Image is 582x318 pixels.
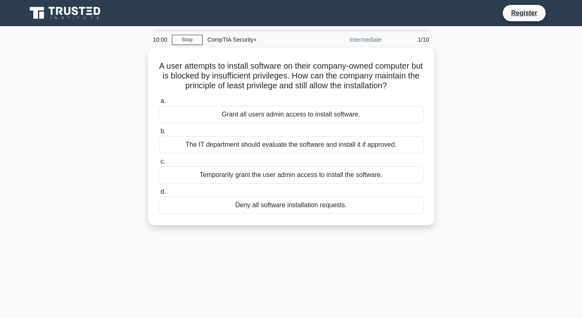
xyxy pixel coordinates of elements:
h5: A user attempts to install software on their company-owned computer but is blocked by insufficien... [158,61,424,91]
a: Stop [172,35,203,45]
span: d. [161,188,166,195]
div: Intermediate [315,31,386,48]
div: 10:00 [148,31,172,48]
div: 1/10 [386,31,434,48]
div: Deny all software installation requests. [159,197,424,214]
span: a. [161,97,166,104]
span: c. [161,158,165,165]
div: Grant all users admin access to install software. [159,106,424,123]
span: b. [161,128,166,134]
div: The IT department should evaluate the software and install it if approved. [159,136,424,153]
a: Register [506,8,542,18]
div: Temporarily grant the user admin access to install the software. [159,166,424,184]
div: CompTIA Security+ [203,31,315,48]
